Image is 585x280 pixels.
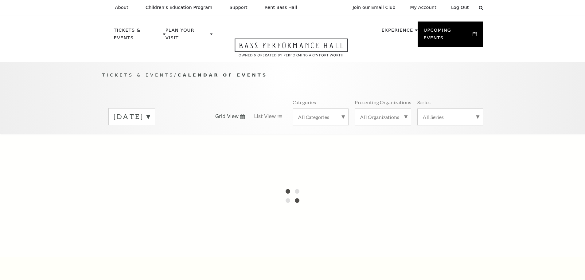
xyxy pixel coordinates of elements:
[355,99,411,105] p: Presenting Organizations
[381,26,413,37] p: Experience
[114,112,150,121] label: [DATE]
[215,113,239,120] span: Grid View
[424,26,471,45] p: Upcoming Events
[293,99,316,105] p: Categories
[102,72,174,77] span: Tickets & Events
[166,26,209,45] p: Plan Your Visit
[423,114,478,120] label: All Series
[146,5,213,10] p: Children's Education Program
[115,5,128,10] p: About
[230,5,248,10] p: Support
[102,71,483,79] p: /
[254,113,276,120] span: List View
[417,99,431,105] p: Series
[114,26,162,45] p: Tickets & Events
[177,72,267,77] span: Calendar of Events
[265,5,297,10] p: Rent Bass Hall
[298,114,343,120] label: All Categories
[360,114,406,120] label: All Organizations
